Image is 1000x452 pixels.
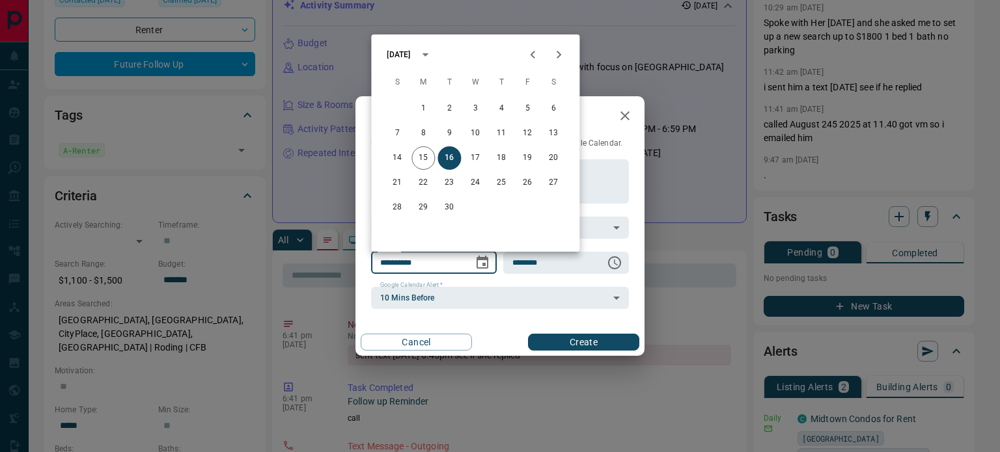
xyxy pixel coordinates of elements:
span: Wednesday [464,70,487,96]
button: 5 [516,97,539,120]
button: 7 [385,122,409,145]
button: 29 [411,196,435,219]
button: 16 [437,146,461,170]
button: 24 [464,171,487,194]
span: Monday [411,70,435,96]
button: Choose time, selected time is 6:00 AM [602,250,628,276]
button: 22 [411,171,435,194]
button: 21 [385,171,409,194]
button: 25 [490,171,513,194]
span: Sunday [385,70,409,96]
button: 27 [542,171,565,194]
label: Google Calendar Alert [380,281,443,289]
button: 17 [464,146,487,170]
button: 28 [385,196,409,219]
button: 14 [385,146,409,170]
button: 19 [516,146,539,170]
button: 4 [490,97,513,120]
button: Choose date, selected date is Sep 16, 2025 [469,250,495,276]
button: 23 [437,171,461,194]
label: Time [512,246,529,254]
button: 8 [411,122,435,145]
span: Saturday [542,70,565,96]
label: Date [380,246,396,254]
button: 3 [464,97,487,120]
span: Friday [516,70,539,96]
button: 12 [516,122,539,145]
button: 2 [437,97,461,120]
button: calendar view is open, switch to year view [414,44,436,66]
span: Thursday [490,70,513,96]
button: 20 [542,146,565,170]
button: Cancel [361,334,472,351]
button: 10 [464,122,487,145]
button: 1 [411,97,435,120]
h2: New Task [355,96,444,138]
button: 9 [437,122,461,145]
button: 30 [437,196,461,219]
button: 15 [411,146,435,170]
span: Tuesday [437,70,461,96]
button: 26 [516,171,539,194]
button: 13 [542,122,565,145]
button: 11 [490,122,513,145]
button: 6 [542,97,565,120]
button: Create [528,334,639,351]
button: 18 [490,146,513,170]
button: Previous month [520,42,546,68]
div: [DATE] [387,49,410,60]
button: Next month [546,42,572,68]
div: 10 Mins Before [371,287,629,309]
